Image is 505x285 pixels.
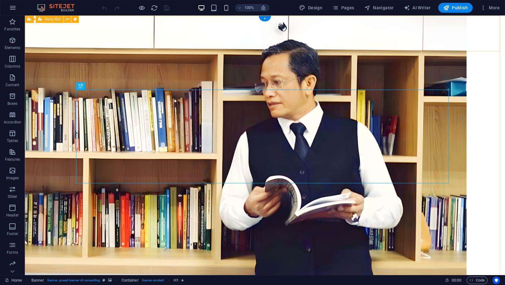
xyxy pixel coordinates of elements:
[5,45,20,50] p: Elements
[5,64,20,69] p: Columns
[45,17,61,21] span: Menu Bar
[151,4,158,11] button: reload
[5,157,20,162] p: Features
[7,101,18,106] p: Boxes
[141,277,164,284] span: . banner-content
[235,4,257,11] button: 100%
[151,4,158,11] i: Reload page
[330,3,357,13] button: Pages
[4,27,20,32] p: Favorites
[456,278,457,283] span: :
[493,277,500,284] button: Usercentrics
[259,16,271,21] div: +
[443,5,468,11] span: Publish
[452,277,461,284] span: 00 00
[181,278,184,282] i: Element contains an animation
[362,3,396,13] button: Navigator
[7,138,18,143] p: Tables
[8,194,17,199] p: Slider
[480,5,500,11] span: More
[6,176,19,180] p: Images
[102,278,105,282] i: This element is a customizable preset
[469,277,485,284] span: Code
[332,5,354,11] span: Pages
[445,277,462,284] h6: Session time
[297,3,325,13] button: Design
[108,278,112,282] i: This element contains a background
[7,250,18,255] p: Forms
[364,5,394,11] span: Navigator
[401,3,433,13] button: AI Writer
[404,5,431,11] span: AI Writer
[174,277,179,284] span: Click to select. Double-click to edit
[5,277,22,284] a: Click to cancel selection. Double-click to open Pages
[47,277,100,284] span: . banner .preset-banner-v3-consulting
[31,277,184,284] nav: breadcrumb
[4,120,21,125] p: Accordion
[297,3,325,13] div: Design (Ctrl+Alt+Y)
[7,231,18,236] p: Footer
[261,5,266,11] i: On resize automatically adjust zoom level to fit chosen device.
[244,4,254,11] h6: 100%
[6,213,19,218] p: Header
[138,4,146,11] button: Click here to leave preview mode and continue editing
[438,3,473,13] button: Publish
[478,3,502,13] button: More
[466,277,488,284] button: Code
[31,277,44,284] span: Click to select. Double-click to edit
[121,277,139,284] span: Click to select. Double-click to edit
[299,5,323,11] span: Design
[6,82,19,87] p: Content
[36,4,82,11] img: Editor Logo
